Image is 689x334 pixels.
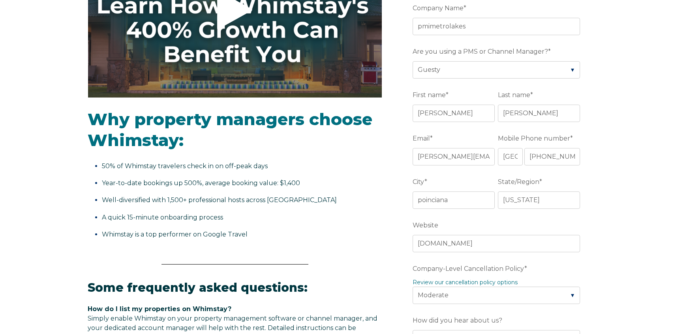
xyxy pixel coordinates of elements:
[413,219,438,231] span: Website
[413,132,430,144] span: Email
[413,314,502,326] span: How did you hear about us?
[88,280,308,295] span: Some frequently asked questions:
[498,176,539,188] span: State/Region
[102,162,268,170] span: 50% of Whimstay travelers check in on off-peak days
[413,176,424,188] span: City
[88,109,373,150] span: Why property managers choose Whimstay:
[413,263,524,275] span: Company-Level Cancellation Policy
[413,279,518,286] a: Review our cancellation policy options
[498,132,570,144] span: Mobile Phone number
[413,89,446,101] span: First name
[88,305,232,313] span: How do I list my properties on Whimstay?
[413,2,464,14] span: Company Name
[498,89,530,101] span: Last name
[102,179,300,187] span: Year-to-date bookings up 500%, average booking value: $1,400
[102,214,223,221] span: A quick 15-minute onboarding process
[102,231,248,238] span: Whimstay is a top performer on Google Travel
[102,196,337,204] span: Well-diversified with 1,500+ professional hosts across [GEOGRAPHIC_DATA]
[413,45,548,58] span: Are you using a PMS or Channel Manager?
